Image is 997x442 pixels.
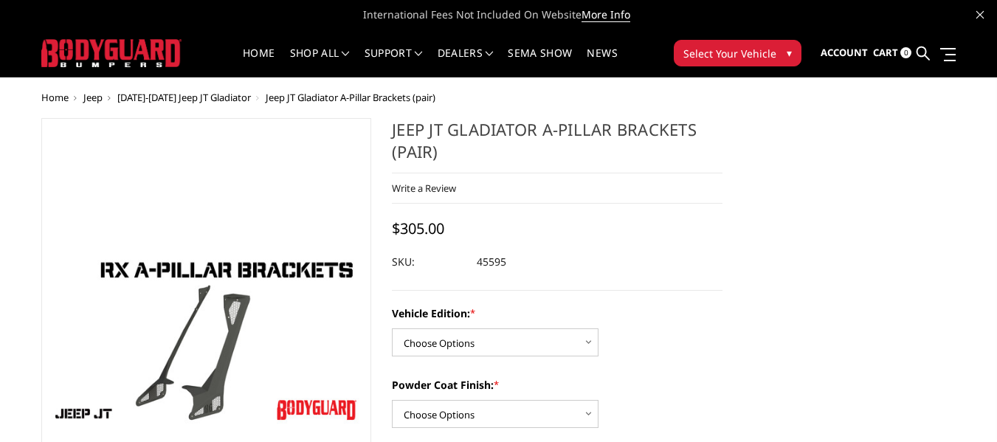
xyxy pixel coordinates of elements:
[41,39,182,66] img: BODYGUARD BUMPERS
[477,249,506,275] dd: 45595
[821,46,868,59] span: Account
[392,182,456,195] a: Write a Review
[392,249,466,275] dt: SKU:
[587,48,617,77] a: News
[821,33,868,73] a: Account
[41,91,69,104] a: Home
[365,48,423,77] a: Support
[582,7,630,22] a: More Info
[392,218,444,238] span: $305.00
[392,377,722,393] label: Powder Coat Finish:
[392,305,722,321] label: Vehicle Edition:
[117,91,251,104] a: [DATE]-[DATE] Jeep JT Gladiator
[873,46,898,59] span: Cart
[266,91,435,104] span: Jeep JT Gladiator A-Pillar Brackets (pair)
[243,48,275,77] a: Home
[392,118,722,173] h1: Jeep JT Gladiator A-Pillar Brackets (pair)
[674,40,801,66] button: Select Your Vehicle
[873,33,911,73] a: Cart 0
[683,46,776,61] span: Select Your Vehicle
[900,47,911,58] span: 0
[83,91,103,104] a: Jeep
[508,48,572,77] a: SEMA Show
[787,45,792,61] span: ▾
[290,48,350,77] a: shop all
[438,48,494,77] a: Dealers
